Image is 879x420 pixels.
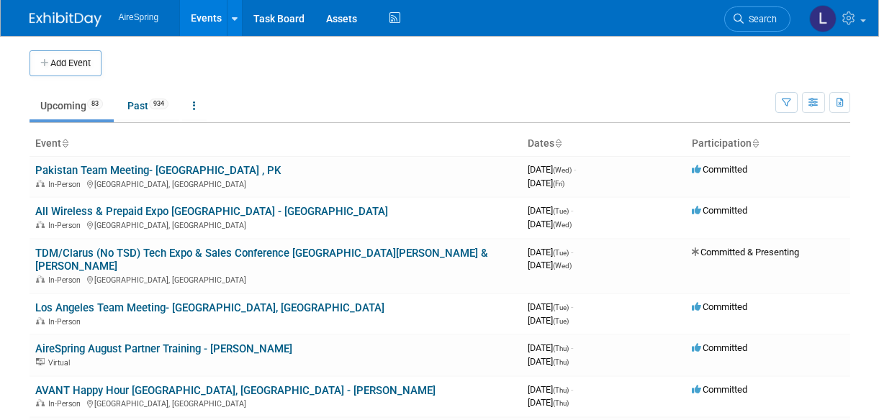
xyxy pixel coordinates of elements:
span: 934 [149,99,168,109]
span: In-Person [48,180,85,189]
span: (Tue) [553,317,569,325]
a: Sort by Event Name [61,137,68,149]
span: - [571,247,573,257]
th: Dates [522,132,686,156]
span: Search [744,14,777,24]
span: [DATE] [528,164,576,175]
span: In-Person [48,275,85,285]
span: - [571,205,573,216]
span: (Wed) [553,166,572,174]
span: (Tue) [553,207,569,215]
span: [DATE] [528,301,573,312]
span: - [574,164,576,175]
span: (Wed) [553,221,572,229]
div: [GEOGRAPHIC_DATA], [GEOGRAPHIC_DATA] [35,178,516,189]
span: Committed [692,342,747,353]
span: (Thu) [553,358,569,366]
img: In-Person Event [36,221,45,228]
span: (Tue) [553,249,569,257]
span: In-Person [48,317,85,327]
span: Committed [692,164,747,175]
span: AireSpring [119,12,159,22]
span: In-Person [48,221,85,230]
div: [GEOGRAPHIC_DATA], [GEOGRAPHIC_DATA] [35,397,516,408]
span: In-Person [48,399,85,408]
span: Committed [692,301,747,312]
span: - [571,301,573,312]
img: ExhibitDay [30,12,102,27]
span: (Thu) [553,386,569,394]
a: Search [724,6,790,32]
img: In-Person Event [36,275,45,283]
span: (Thu) [553,344,569,352]
a: Past934 [117,92,179,119]
a: Pakistan Team Meeting- [GEOGRAPHIC_DATA] , PK [35,164,281,177]
span: [DATE] [528,247,573,257]
img: In-Person Event [36,399,45,406]
a: Sort by Start Date [554,137,562,149]
img: In-Person Event [36,317,45,324]
th: Participation [686,132,850,156]
span: [DATE] [528,384,573,395]
span: Virtual [48,358,74,367]
a: AireSpring August Partner Training - [PERSON_NAME] [35,342,292,355]
img: Lisa Chow [809,5,837,32]
span: Committed & Presenting [692,247,799,257]
span: [DATE] [528,205,573,216]
span: [DATE] [528,315,569,326]
span: [DATE] [528,342,573,353]
span: [DATE] [528,219,572,229]
img: Virtual Event [36,358,45,365]
span: (Fri) [553,180,564,188]
div: [GEOGRAPHIC_DATA], [GEOGRAPHIC_DATA] [35,219,516,230]
img: In-Person Event [36,180,45,187]
a: TDM/Clarus (No TSD) Tech Expo & Sales Conference [GEOGRAPHIC_DATA][PERSON_NAME] & [PERSON_NAME] [35,247,488,273]
a: Upcoming83 [30,92,114,119]
span: 83 [87,99,103,109]
button: Add Event [30,50,102,76]
span: [DATE] [528,178,564,188]
span: Committed [692,205,747,216]
span: (Tue) [553,303,569,311]
span: [DATE] [528,397,569,408]
span: (Thu) [553,399,569,407]
span: - [571,384,573,395]
span: - [571,342,573,353]
span: Committed [692,384,747,395]
a: Los Angeles Team Meeting- [GEOGRAPHIC_DATA], [GEOGRAPHIC_DATA] [35,301,384,314]
a: AVANT Happy Hour [GEOGRAPHIC_DATA], [GEOGRAPHIC_DATA] - [PERSON_NAME] [35,384,436,397]
div: [GEOGRAPHIC_DATA], [GEOGRAPHIC_DATA] [35,273,516,285]
a: Sort by Participation Type [752,137,759,149]
span: [DATE] [528,356,569,367]
th: Event [30,132,522,156]
span: [DATE] [528,260,572,270]
span: (Wed) [553,262,572,270]
a: All Wireless & Prepaid Expo [GEOGRAPHIC_DATA] - [GEOGRAPHIC_DATA] [35,205,388,218]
